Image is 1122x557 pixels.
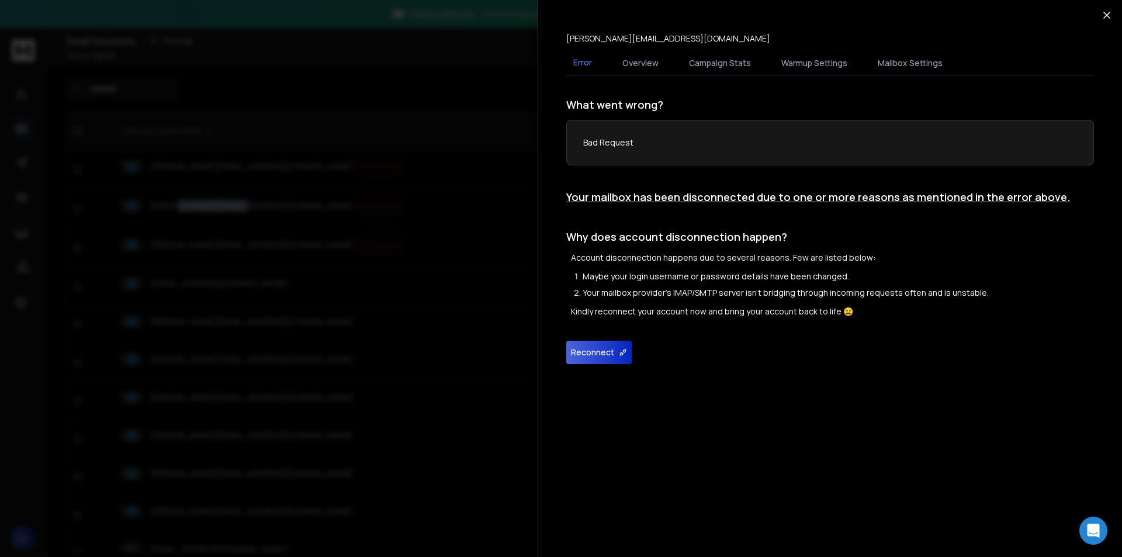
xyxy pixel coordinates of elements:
p: Bad Request [583,137,1077,148]
p: [PERSON_NAME][EMAIL_ADDRESS][DOMAIN_NAME] [566,33,770,44]
p: Account disconnection happens due to several reasons. Few are listed below: [571,252,1094,264]
h1: Your mailbox has been disconnected due to one or more reasons as mentioned in the error above. [566,189,1094,205]
h1: What went wrong? [566,96,1094,113]
button: Reconnect [566,341,632,364]
div: Open Intercom Messenger [1079,517,1107,545]
button: Campaign Stats [682,50,758,76]
li: Your mailbox provider's IMAP/SMTP server isn't bridging through incoming requests often and is un... [583,287,1094,299]
li: Maybe your login username or password details have been changed. [583,271,1094,282]
button: Error [566,50,599,77]
button: Overview [615,50,666,76]
p: Kindly reconnect your account now and bring your account back to life 😄 [571,306,1094,317]
h1: Why does account disconnection happen? [566,229,1094,245]
button: Mailbox Settings [871,50,950,76]
button: Warmup Settings [774,50,854,76]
